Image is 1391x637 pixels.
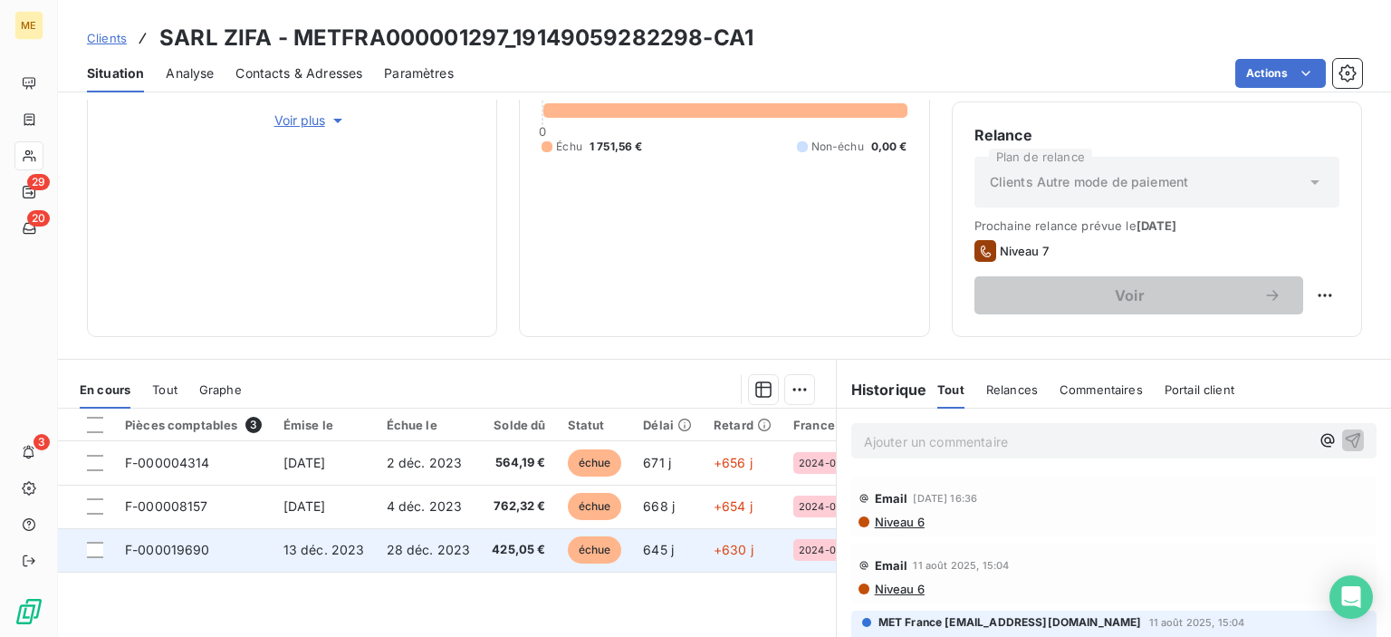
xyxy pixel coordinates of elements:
span: Situation [87,64,144,82]
span: 2 déc. 2023 [387,455,463,470]
span: Portail client [1165,382,1234,397]
span: Voir [996,288,1263,303]
span: Non-échu [811,139,864,155]
span: Analyse [166,64,214,82]
div: Open Intercom Messenger [1329,575,1373,619]
span: Niveau 6 [873,515,925,529]
span: F-000004314 [125,455,210,470]
span: 4 déc. 2023 [387,498,463,514]
span: Contacts & Adresses [235,64,362,82]
span: échue [568,536,622,564]
span: Clients Autre mode de paiement [990,173,1189,191]
span: Prochaine relance prévue le [974,218,1339,233]
h6: Historique [837,379,927,401]
div: Solde dû [492,418,545,432]
span: [DATE] [1137,218,1177,233]
span: 11 août 2025, 15:04 [1149,617,1245,628]
span: 13 déc. 2023 [283,542,365,557]
span: F-000008157 [125,498,208,514]
span: 20 [27,210,50,227]
img: Logo LeanPay [14,597,43,626]
span: MET France [EMAIL_ADDRESS][DOMAIN_NAME] [878,614,1142,631]
span: 425,05 € [492,541,545,559]
div: Délai [643,418,692,432]
span: 564,19 € [492,454,545,472]
div: ME [14,11,43,40]
span: 671 j [643,455,671,470]
span: [DATE] [283,455,326,470]
span: 28 déc. 2023 [387,542,471,557]
span: 29 [27,174,50,190]
span: En cours [80,382,130,397]
span: Relances [986,382,1038,397]
div: Retard [714,418,772,432]
button: Voir plus [146,111,475,130]
span: +630 j [714,542,753,557]
span: Graphe [199,382,242,397]
button: Voir [974,276,1303,314]
a: Clients [87,29,127,47]
h6: Relance [974,124,1339,146]
span: +656 j [714,455,753,470]
span: 1 751,56 € [590,139,643,155]
span: 2024-09 [799,545,842,555]
div: Pièces comptables [125,417,262,433]
span: Commentaires [1060,382,1143,397]
span: 0,00 € [871,139,907,155]
span: Tout [937,382,964,397]
span: 11 août 2025, 15:04 [913,560,1009,571]
span: 2024-09 [799,458,842,468]
span: 3 [34,434,50,450]
div: France Contentieux - cloture [793,418,965,432]
span: Voir plus [274,111,347,130]
div: Échue le [387,418,471,432]
span: Échu [556,139,582,155]
button: Actions [1235,59,1326,88]
span: Email [875,558,908,573]
span: échue [568,449,622,477]
span: 2024-09 [799,501,842,512]
span: Niveau 7 [1000,244,1049,258]
span: 762,32 € [492,497,545,516]
span: Niveau 6 [873,582,925,596]
span: F-000019690 [125,542,210,557]
span: échue [568,493,622,520]
div: Statut [568,418,622,432]
span: Tout [152,382,177,397]
span: Clients [87,31,127,45]
span: 0 [539,124,546,139]
span: Email [875,491,908,506]
span: [DATE] [283,498,326,514]
span: 668 j [643,498,675,514]
span: Paramètres [384,64,454,82]
span: +654 j [714,498,753,514]
div: Émise le [283,418,365,432]
h3: SARL ZIFA - METFRA000001297_19149059282298-CA1 [159,22,753,54]
span: 645 j [643,542,674,557]
span: [DATE] 16:36 [913,493,977,504]
span: 3 [245,417,262,433]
